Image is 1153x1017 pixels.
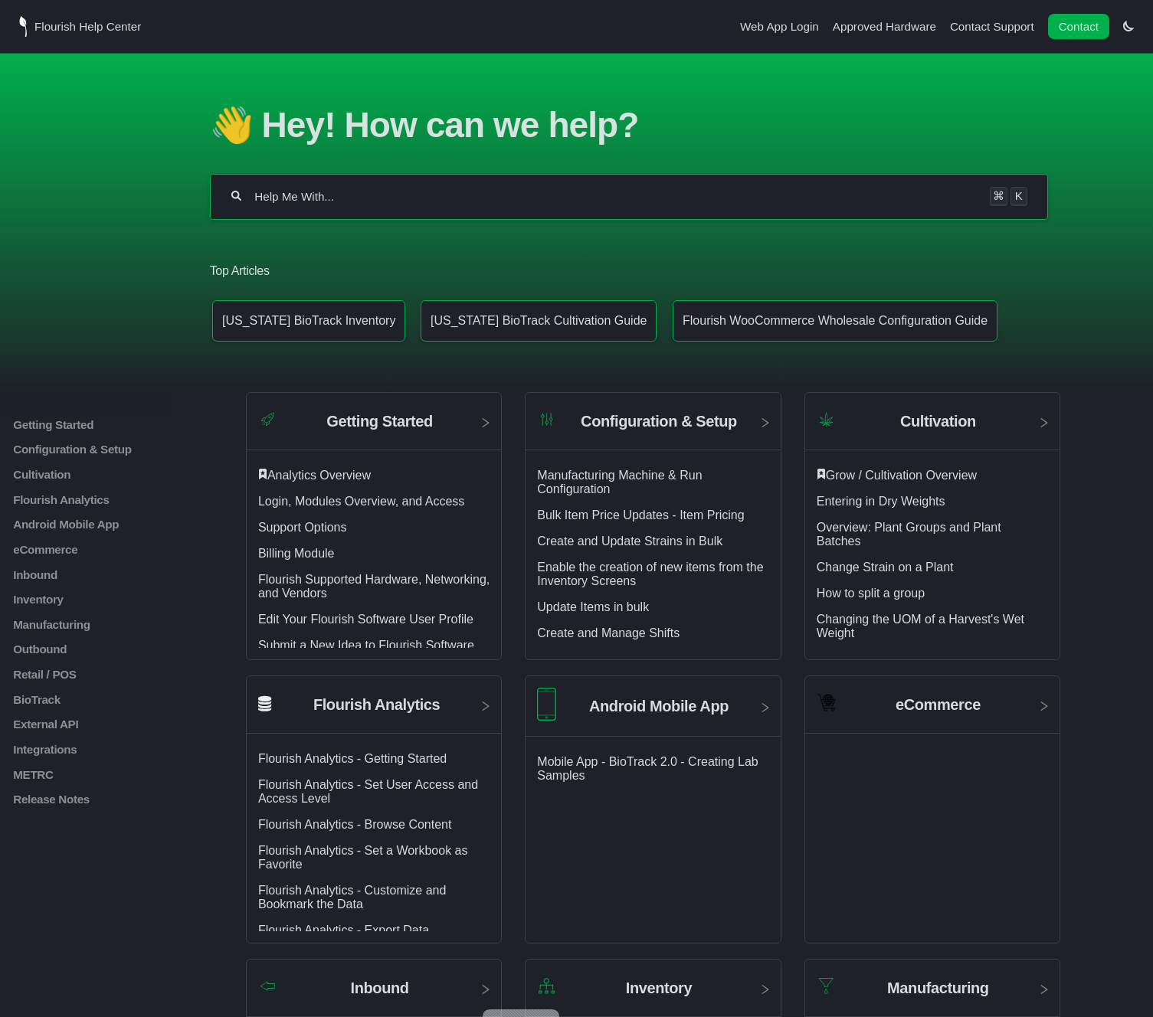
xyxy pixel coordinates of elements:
[537,469,702,495] a: Manufacturing Machine & Run Configuration article
[326,413,432,430] h2: Getting Started
[900,413,976,430] h2: Cultivation
[11,468,196,481] a: Cultivation
[34,20,141,33] span: Flourish Help Center
[19,16,141,37] a: Flourish Help Center
[581,413,737,430] h2: Configuration & Setup
[258,818,452,831] a: Flourish Analytics - Browse Content article
[11,718,196,731] a: External API
[258,469,267,479] svg: Featured
[990,187,1007,205] kbd: ⌘
[11,793,196,806] a: Release Notes
[11,668,196,681] a: Retail / POS
[247,688,501,734] a: Flourish Analytics
[817,495,945,508] a: Entering in Dry Weights article
[210,240,1049,361] section: Top Articles
[950,20,1034,33] a: Contact Support navigation item
[258,979,277,992] img: Category icon
[537,688,556,721] img: Category icon
[11,593,196,606] a: Inventory
[537,976,556,996] img: Category icon
[537,410,556,429] img: Category icon
[212,300,405,342] a: Article: Connecticut BioTrack Inventory
[1123,19,1134,32] a: Switch dark mode setting
[11,543,196,556] a: eCommerce
[247,971,501,1017] a: Category icon Inbound
[805,688,1060,734] a: Category icon eCommerce
[626,979,692,997] h2: Inventory
[817,410,836,429] img: Category icon
[258,547,335,560] a: Billing Module article
[537,561,763,587] a: Enable the creation of new items from the Inventory Screens article
[11,418,196,431] a: Getting Started
[421,300,657,342] a: Article: Connecticut BioTrack Cultivation Guide
[537,508,744,522] a: Bulk Item Price Updates - Item Pricing article
[247,404,501,450] a: Category icon Getting Started
[11,643,196,656] p: Outbound
[431,314,647,328] p: [US_STATE] BioTrack Cultivation Guide
[990,187,1027,205] div: Keyboard shortcut for search
[817,469,826,479] svg: Featured
[817,587,925,600] a: How to split a group article
[526,971,780,1017] a: Category icon Inventory
[11,518,196,531] a: Android Mobile App
[222,314,395,328] p: [US_STATE] BioTrack Inventory
[896,696,981,714] h2: eCommerce
[258,884,446,911] a: Flourish Analytics - Customize and Bookmark the Data article
[313,696,440,714] h2: Flourish Analytics
[537,755,758,782] a: Mobile App - BioTrack 2.0 - Creating Lab Samples article
[537,600,649,613] a: Update Items in bulk article
[11,493,196,506] a: Flourish Analytics
[258,410,277,429] img: Category icon
[589,698,729,715] h2: Android Mobile App
[267,469,371,482] a: Analytics Overview article
[683,314,988,328] p: Flourish WooCommerce Wholesale Configuration Guide
[258,752,447,765] a: Flourish Analytics - Getting Started article
[817,521,1001,548] a: Overview: Plant Groups and Plant Batches article
[817,561,954,574] a: Change Strain on a Plant article
[1011,187,1027,205] kbd: K
[817,693,836,712] img: Category icon
[740,20,819,33] a: Web App Login navigation item
[817,613,1024,639] a: Changing the UOM of a Harvest's Wet Weight article
[19,16,27,37] img: Flourish Help Center Logo
[805,971,1060,1017] a: Category icon Manufacturing
[258,924,429,937] a: Flourish Analytics - Export Data article
[11,743,196,756] a: Integrations
[258,613,473,626] a: Edit Your Flourish Software User Profile article
[11,767,196,780] a: METRC
[817,469,1048,482] div: ​
[258,778,478,805] a: Flourish Analytics - Set User Access and Access Level article
[11,443,196,456] a: Configuration & Setup
[526,404,780,450] a: Category icon Configuration & Setup
[11,618,196,631] a: Manufacturing
[351,979,409,997] h2: Inbound
[1044,16,1113,38] li: Contact desktop
[673,300,997,342] a: Article: Flourish WooCommerce Wholesale Configuration Guide
[258,521,347,534] a: Support Options article
[253,189,978,204] input: Help Me With...
[258,844,468,871] a: Flourish Analytics - Set a Workbook as Favorite article
[537,535,722,548] a: Create and Update Strains in Bulk article
[1048,14,1109,39] a: Contact
[526,688,780,737] a: Category icon Android Mobile App
[258,639,474,652] a: Submit a New Idea to Flourish Software article
[805,404,1060,450] a: Category icon Cultivation
[833,20,936,33] a: Approved Hardware navigation item
[258,495,464,508] a: Login, Modules Overview, and Access article
[11,567,196,580] a: Inbound
[11,693,196,706] a: BioTrack
[210,263,1049,280] h2: Top Articles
